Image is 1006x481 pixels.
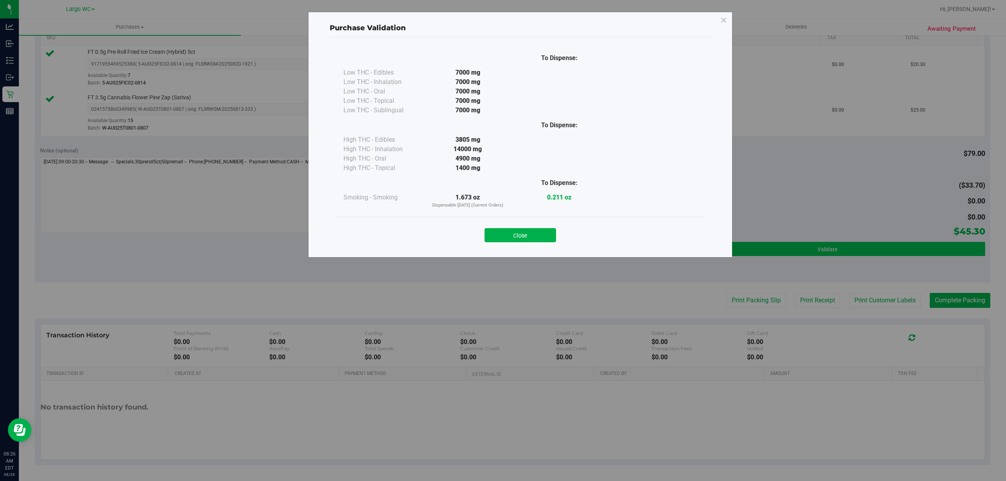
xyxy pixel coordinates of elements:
div: 14000 mg [422,144,514,154]
div: 7000 mg [422,68,514,77]
div: Low THC - Inhalation [343,77,422,87]
div: Low THC - Topical [343,96,422,106]
span: Purchase Validation [330,24,406,32]
p: Dispensable [DATE] (Current Orders) [422,202,514,209]
div: 7000 mg [422,77,514,87]
div: 4900 mg [422,154,514,163]
button: Close [485,228,556,242]
div: 7000 mg [422,96,514,106]
div: Low THC - Oral [343,87,422,96]
div: High THC - Oral [343,154,422,163]
strong: 0.211 oz [547,194,571,201]
div: 7000 mg [422,106,514,115]
div: Low THC - Sublingual [343,106,422,115]
div: To Dispense: [514,53,605,63]
div: Low THC - Edibles [343,68,422,77]
div: High THC - Inhalation [343,144,422,154]
iframe: Resource center [8,418,31,442]
div: 1.673 oz [422,193,514,209]
div: To Dispense: [514,121,605,130]
div: 3805 mg [422,135,514,144]
div: High THC - Edibles [343,135,422,144]
div: High THC - Topical [343,163,422,173]
div: 7000 mg [422,87,514,96]
div: To Dispense: [514,178,605,188]
div: 1400 mg [422,163,514,173]
div: Smoking - Smoking [343,193,422,202]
